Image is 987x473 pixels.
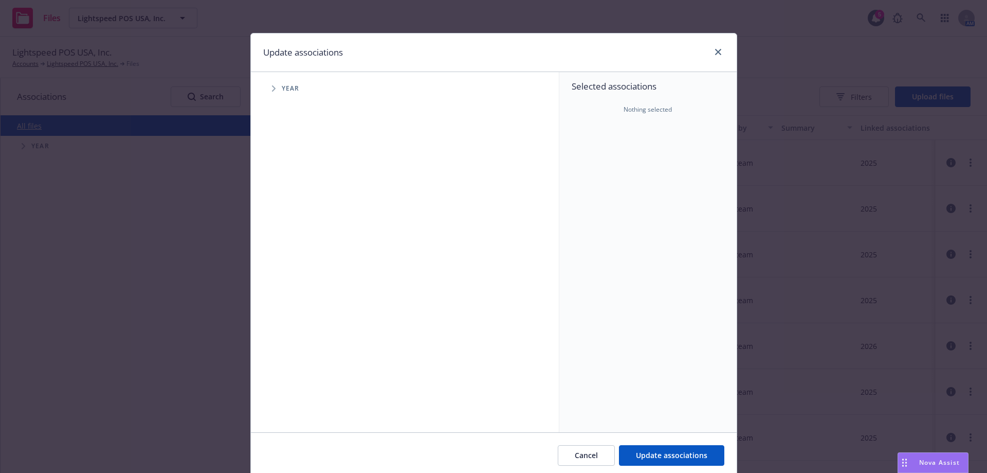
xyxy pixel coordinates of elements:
[898,453,911,472] div: Drag to move
[282,85,300,92] span: Year
[619,445,724,466] button: Update associations
[575,450,598,460] span: Cancel
[898,452,968,473] button: Nova Assist
[572,80,724,93] span: Selected associations
[919,458,960,467] span: Nova Assist
[263,46,343,59] h1: Update associations
[558,445,615,466] button: Cancel
[636,450,707,460] span: Update associations
[251,78,559,99] div: Tree Example
[624,105,672,114] span: Nothing selected
[712,46,724,58] a: close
